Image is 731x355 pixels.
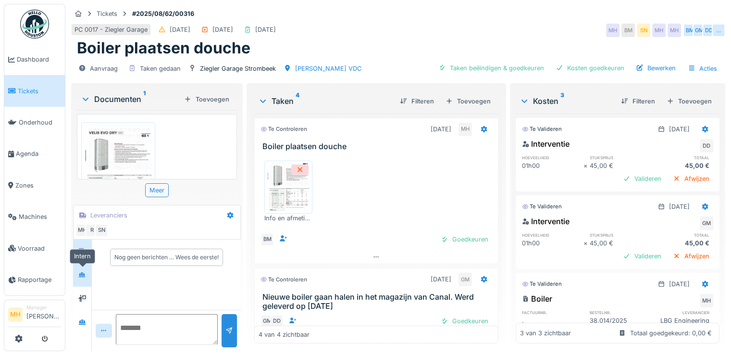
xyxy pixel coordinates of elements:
span: Agenda [16,149,61,158]
div: [DATE] [255,25,276,34]
span: Machines [19,212,61,221]
h6: stuksprijs [590,154,652,161]
h1: Boiler plaatsen douche [77,39,250,57]
div: Te controleren [260,276,307,284]
div: Manager [26,304,61,311]
div: × [583,239,590,248]
div: Te valideren [522,280,562,288]
div: MH [75,224,89,237]
div: GM [700,216,713,230]
div: Documenten [81,93,180,105]
h6: factuurnr. [522,309,584,316]
a: Machines [4,201,65,232]
li: MH [8,307,23,322]
div: Afwijzen [669,250,713,263]
div: BM [260,233,274,246]
div: PC 0017 - Ziegler Garage [74,25,148,34]
h6: bestelnr. [590,309,652,316]
a: MH Manager[PERSON_NAME] [8,304,61,327]
div: Meer [145,183,169,197]
div: GM [693,24,706,37]
div: MH [606,24,619,37]
a: Tickets [4,75,65,106]
div: Kosten [520,95,613,107]
div: Bewerken [632,62,680,75]
h3: Boiler plaatsen douche [262,142,494,151]
div: Te valideren [522,125,562,133]
div: GM [458,273,472,286]
sup: 1 [143,93,146,105]
div: Kosten goedkeuren [552,62,628,75]
div: Taken gedaan [140,64,181,73]
img: nvbfvmn5k0y9u9pvm5wrabspoyk3 [267,163,310,211]
div: Interventie [522,138,570,150]
a: Rapportage [4,264,65,295]
div: [PERSON_NAME] VDC [295,64,361,73]
div: Taken [258,95,392,107]
div: 45,00 € [590,161,652,170]
div: MH [458,123,472,136]
div: GM [260,315,274,328]
span: Zones [15,181,61,190]
div: Tickets [97,9,117,18]
div: 45,00 € [590,239,652,248]
div: Goedkeuren [437,233,492,246]
div: 45,00 € [651,161,713,170]
div: DD [270,315,284,328]
div: MH [652,24,666,37]
span: Voorraad [18,244,61,253]
div: [DATE] [669,202,690,211]
div: × [583,161,590,170]
a: Onderhoud [4,107,65,138]
div: [DATE] [669,279,690,289]
div: DD [700,139,713,152]
li: [PERSON_NAME] [26,304,61,325]
h6: totaal [651,232,713,238]
sup: 4 [296,95,299,107]
div: Leveranciers [90,211,127,220]
a: Agenda [4,138,65,169]
div: Ziegler Garage Strombeek [200,64,276,73]
div: DD [702,24,716,37]
div: [DATE] [431,275,451,284]
div: Acties [683,62,721,76]
div: Te valideren [522,203,562,211]
sup: 3 [560,95,564,107]
div: Filteren [396,95,438,108]
div: … [712,24,725,37]
div: Boiler [522,293,552,304]
div: 3 van 3 zichtbaar [520,329,571,338]
span: Rapportage [18,275,61,284]
div: Filteren [617,95,659,108]
div: Interventie [522,216,570,227]
div: Aanvraag [90,64,118,73]
span: Tickets [18,87,61,96]
h6: hoeveelheid [522,154,584,161]
div: BM [621,24,635,37]
div: Toevoegen [442,95,495,108]
h6: hoeveelheid [522,232,584,238]
div: MH [700,294,713,307]
a: Zones [4,170,65,201]
h6: leverancier [651,309,713,316]
div: Goedkeuren [437,315,492,328]
a: Voorraad [4,232,65,264]
img: junwp92ff6npghnnwqpqfn3zyg4m [84,125,153,222]
span: Onderhoud [19,118,61,127]
span: Dashboard [17,55,61,64]
h6: stuksprijs [590,232,652,238]
div: Te controleren [260,125,307,133]
div: [DATE] [212,25,233,34]
div: Intern [70,249,95,263]
div: Totaal goedgekeurd: 0,00 € [630,329,712,338]
strong: #2025/08/62/00316 [128,9,198,18]
div: MH [668,24,681,37]
div: Toevoegen [180,93,233,106]
div: SN [637,24,650,37]
a: Dashboard [4,44,65,75]
div: [DATE] [431,125,451,134]
div: Info en afmetingen.pdf [264,214,312,223]
h3: Nieuwe boiler gaan halen in het magazijn van Canal. Werd geleverd op [DATE] [262,292,494,311]
div: Valideren [619,172,665,185]
div: R [85,224,99,237]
